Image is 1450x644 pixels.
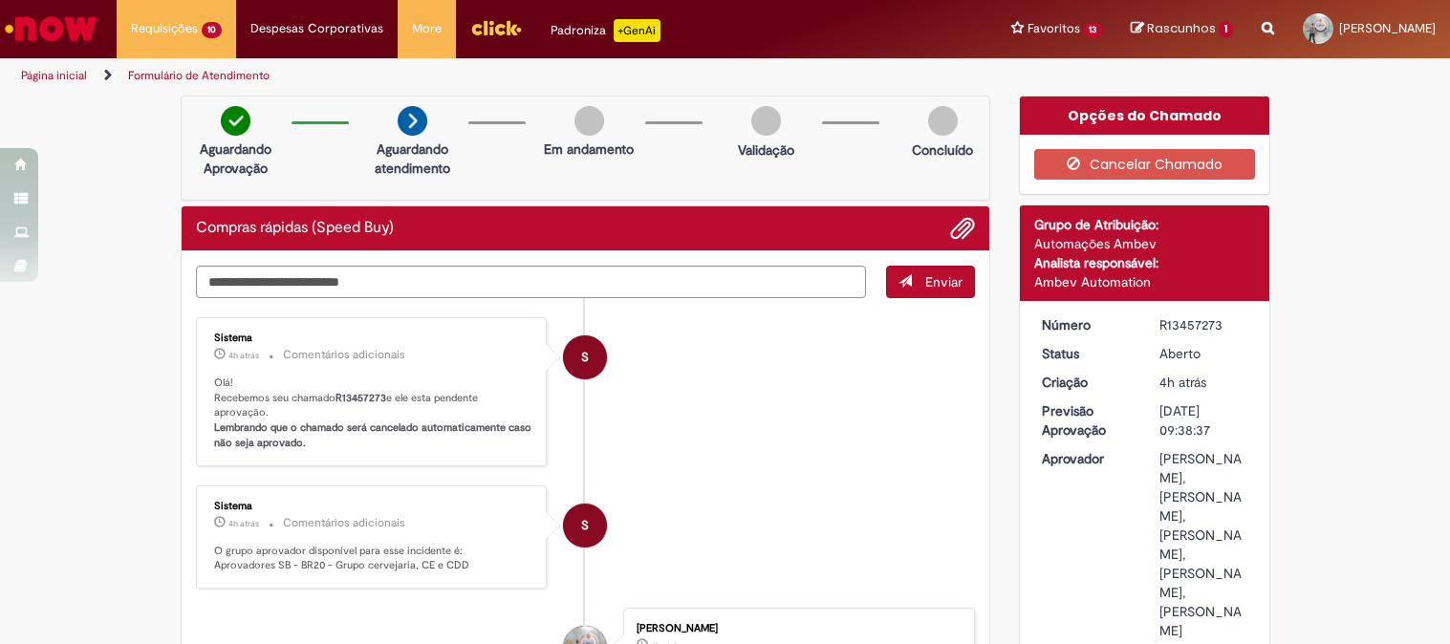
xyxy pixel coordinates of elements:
div: R13457273 [1159,315,1248,334]
span: 4h atrás [228,518,259,529]
button: Cancelar Chamado [1034,149,1255,180]
div: [DATE] 09:38:37 [1159,401,1248,440]
div: Grupo de Atribuição: [1034,215,1255,234]
div: Sistema [214,333,532,344]
div: [PERSON_NAME] [637,623,955,634]
time: 28/08/2025 11:38:49 [228,350,259,361]
div: Aberto [1159,344,1248,363]
div: Ambev Automation [1034,272,1255,291]
p: Concluído [912,140,973,160]
p: Olá! Recebemos seu chamado e ele esta pendente aprovação. [214,376,532,451]
span: 4h atrás [228,350,259,361]
div: System [563,504,607,547]
span: 13 [1084,22,1103,38]
div: Analista responsável: [1034,253,1255,272]
div: Opções do Chamado [1020,97,1269,135]
img: img-circle-grey.png [574,106,604,136]
img: click_logo_yellow_360x200.png [470,13,522,42]
span: Enviar [925,273,963,290]
div: Padroniza [551,19,660,42]
time: 28/08/2025 11:38:37 [1159,374,1206,391]
div: [PERSON_NAME], [PERSON_NAME], [PERSON_NAME], [PERSON_NAME], [PERSON_NAME] [1159,449,1248,640]
span: 4h atrás [1159,374,1206,391]
span: 10 [202,22,222,38]
b: R13457273 [335,391,386,405]
p: Aguardando Aprovação [189,140,282,178]
img: check-circle-green.png [221,106,250,136]
p: Validação [738,140,794,160]
p: +GenAi [614,19,660,42]
button: Enviar [886,266,975,298]
div: System [563,335,607,379]
div: Sistema [214,501,532,512]
span: 1 [1219,21,1233,38]
small: Comentários adicionais [283,515,405,531]
ul: Trilhas de página [14,58,952,94]
span: Despesas Corporativas [250,19,383,38]
a: Formulário de Atendimento [128,68,270,83]
button: Adicionar anexos [950,216,975,241]
span: Favoritos [1028,19,1080,38]
span: S [581,334,589,380]
dt: Previsão Aprovação [1028,401,1145,440]
img: img-circle-grey.png [751,106,781,136]
img: ServiceNow [2,10,100,48]
dt: Aprovador [1028,449,1145,468]
dt: Status [1028,344,1145,363]
a: Rascunhos [1131,20,1233,38]
a: Página inicial [21,68,87,83]
p: Aguardando atendimento [366,140,459,178]
span: Rascunhos [1147,19,1216,37]
p: O grupo aprovador disponível para esse incidente é: Aprovadores SB - BR20 - Grupo cervejaria, CE ... [214,544,532,573]
span: [PERSON_NAME] [1339,20,1436,36]
dt: Criação [1028,373,1145,392]
textarea: Digite sua mensagem aqui... [196,266,867,298]
small: Comentários adicionais [283,347,405,363]
time: 28/08/2025 11:38:45 [228,518,259,529]
dt: Número [1028,315,1145,334]
h2: Compras rápidas (Speed Buy) Histórico de tíquete [196,220,394,237]
img: arrow-next.png [398,106,427,136]
div: 28/08/2025 11:38:37 [1159,373,1248,392]
img: img-circle-grey.png [928,106,958,136]
div: Automações Ambev [1034,234,1255,253]
span: Requisições [131,19,198,38]
span: S [581,503,589,548]
b: Lembrando que o chamado será cancelado automaticamente caso não seja aprovado. [214,420,534,450]
span: More [412,19,442,38]
p: Em andamento [544,140,634,159]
